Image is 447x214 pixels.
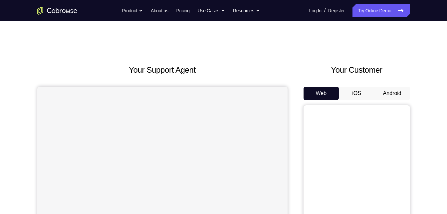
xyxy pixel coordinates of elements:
[328,4,344,17] a: Register
[352,4,410,17] a: Try Online Demo
[233,4,260,17] button: Resources
[122,4,143,17] button: Product
[304,64,410,76] h2: Your Customer
[339,87,374,100] button: iOS
[37,64,288,76] h2: Your Support Agent
[151,4,168,17] a: About us
[374,87,410,100] button: Android
[37,7,77,15] a: Go to the home page
[304,87,339,100] button: Web
[198,4,225,17] button: Use Cases
[309,4,322,17] a: Log In
[324,7,326,15] span: /
[176,4,189,17] a: Pricing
